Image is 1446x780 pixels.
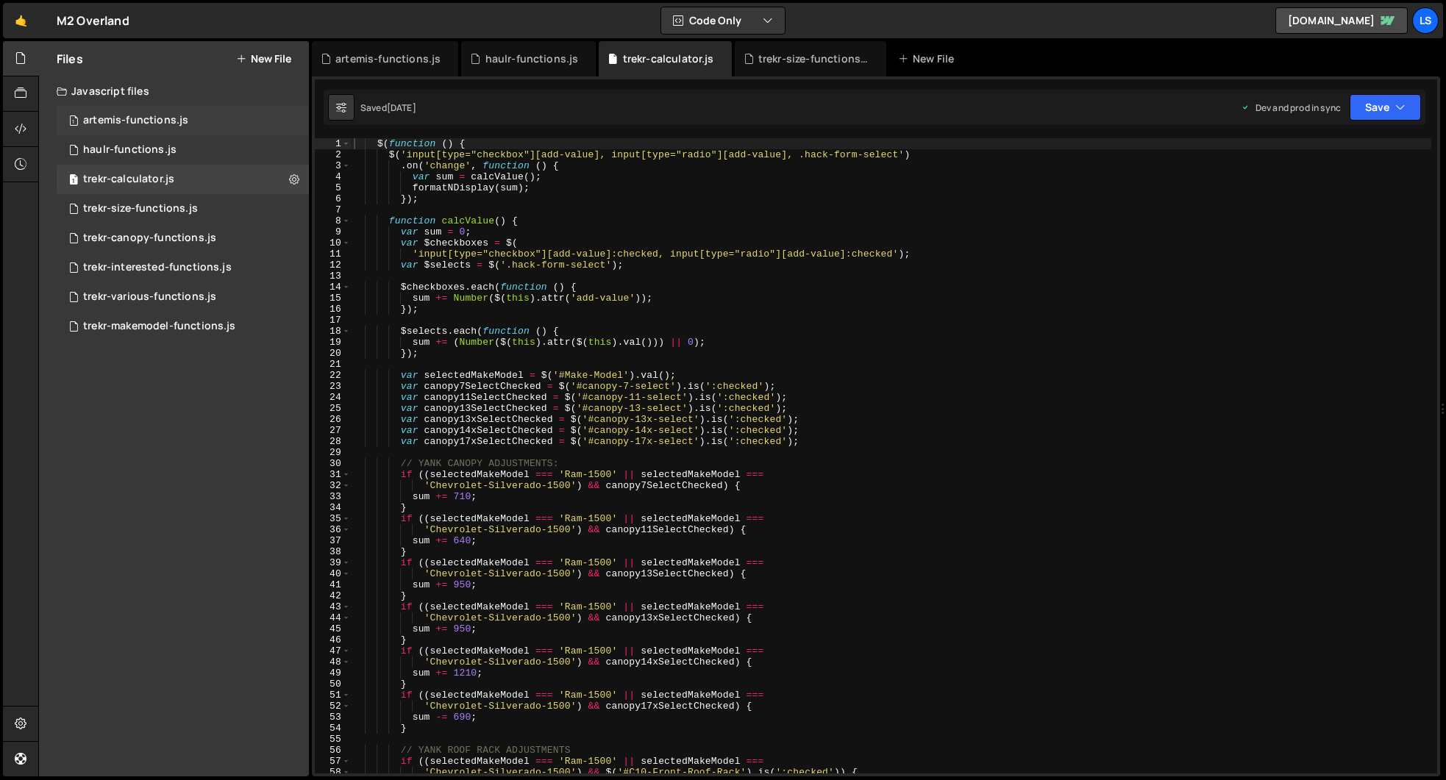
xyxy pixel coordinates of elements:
[387,101,416,114] div: [DATE]
[315,414,351,425] div: 26
[315,723,351,734] div: 54
[360,101,416,114] div: Saved
[315,701,351,712] div: 52
[1241,101,1341,114] div: Dev and prod in sync
[315,403,351,414] div: 25
[57,51,83,67] h2: Files
[485,51,579,66] div: haulr-functions.js
[315,182,351,193] div: 5
[315,656,351,668] div: 48
[315,767,351,778] div: 58
[315,381,351,392] div: 23
[315,712,351,723] div: 53
[315,138,351,149] div: 1
[623,51,714,66] div: trekr-calculator.js
[315,502,351,513] div: 34
[315,237,351,248] div: 10
[57,223,309,253] div: 11669/47072.js
[83,143,177,157] div: haulr-functions.js
[57,106,309,135] div: 11669/42207.js
[315,579,351,590] div: 41
[315,756,351,767] div: 57
[315,590,351,601] div: 42
[315,513,351,524] div: 35
[315,623,351,634] div: 45
[69,116,78,128] span: 1
[758,51,869,66] div: trekr-size-functions.js
[315,226,351,237] div: 9
[57,253,309,282] div: 11669/42694.js
[315,645,351,656] div: 47
[315,293,351,304] div: 15
[1350,94,1421,121] button: Save
[315,612,351,623] div: 44
[661,7,785,34] button: Code Only
[315,260,351,271] div: 12
[315,447,351,458] div: 29
[83,114,188,127] div: artemis-functions.js
[315,734,351,745] div: 55
[315,690,351,701] div: 51
[57,194,309,223] div: 11669/47070.js
[315,370,351,381] div: 22
[315,326,351,337] div: 18
[315,149,351,160] div: 2
[315,359,351,370] div: 21
[315,557,351,568] div: 39
[315,315,351,326] div: 17
[57,165,309,194] div: 11669/27653.js
[315,271,351,282] div: 13
[315,171,351,182] div: 4
[83,202,198,215] div: trekr-size-functions.js
[315,524,351,535] div: 36
[898,51,960,66] div: New File
[315,668,351,679] div: 49
[315,193,351,204] div: 6
[315,469,351,480] div: 31
[315,679,351,690] div: 50
[315,204,351,215] div: 7
[3,3,39,38] a: 🤙
[69,175,78,187] span: 1
[315,304,351,315] div: 16
[315,282,351,293] div: 14
[315,392,351,403] div: 24
[315,480,351,491] div: 32
[315,568,351,579] div: 40
[315,436,351,447] div: 28
[83,320,235,333] div: trekr-makemodel-functions.js
[1275,7,1408,34] a: [DOMAIN_NAME]
[39,76,309,106] div: Javascript files
[83,173,174,186] div: trekr-calculator.js
[83,290,216,304] div: trekr-various-functions.js
[315,425,351,436] div: 27
[335,51,441,66] div: artemis-functions.js
[315,337,351,348] div: 19
[57,282,309,312] div: 11669/37341.js
[236,53,291,65] button: New File
[83,261,232,274] div: trekr-interested-functions.js
[1412,7,1439,34] a: LS
[315,491,351,502] div: 33
[315,160,351,171] div: 3
[315,546,351,557] div: 38
[83,232,216,245] div: trekr-canopy-functions.js
[315,601,351,612] div: 43
[315,458,351,469] div: 30
[315,248,351,260] div: 11
[315,634,351,645] div: 46
[57,135,309,165] div: 11669/40542.js
[57,312,309,341] div: 11669/37446.js
[315,348,351,359] div: 20
[315,215,351,226] div: 8
[315,535,351,546] div: 37
[315,745,351,756] div: 56
[57,12,129,29] div: M2 Overland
